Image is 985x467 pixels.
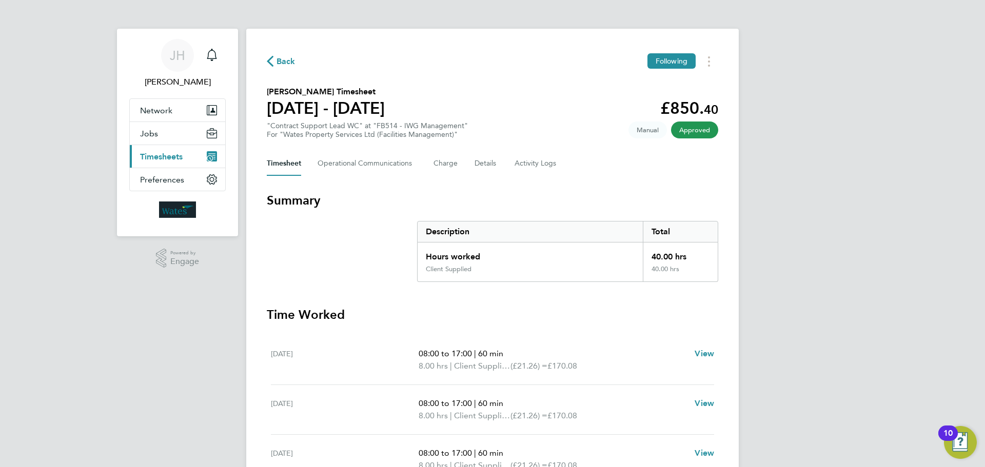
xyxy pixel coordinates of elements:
[130,168,225,191] button: Preferences
[130,145,225,168] button: Timesheets
[156,249,200,268] a: Powered byEngage
[475,151,498,176] button: Details
[547,361,577,371] span: £170.08
[159,201,196,218] img: wates-logo-retina.png
[547,411,577,420] span: £170.08
[478,448,503,458] span: 60 min
[267,307,718,323] h3: Time Worked
[700,53,718,69] button: Timesheets Menu
[454,410,510,422] span: Client Supplied
[267,55,295,68] button: Back
[647,53,696,69] button: Following
[450,361,452,371] span: |
[434,151,458,176] button: Charge
[140,175,184,185] span: Preferences
[419,448,472,458] span: 08:00 to 17:00
[474,349,476,358] span: |
[478,398,503,408] span: 60 min
[695,448,714,458] span: View
[510,411,547,420] span: (£21.26) =
[426,265,471,273] div: Client Supplied
[419,398,472,408] span: 08:00 to 17:00
[417,221,718,282] div: Summary
[419,349,472,358] span: 08:00 to 17:00
[170,49,185,62] span: JH
[140,129,158,138] span: Jobs
[130,122,225,145] button: Jobs
[170,249,199,257] span: Powered by
[117,29,238,236] nav: Main navigation
[510,361,547,371] span: (£21.26) =
[267,130,468,139] div: For "Wates Property Services Ltd (Facilities Management)"
[643,265,718,281] div: 40.00 hrs
[271,348,419,372] div: [DATE]
[170,257,199,266] span: Engage
[660,98,718,118] app-decimal: £850.
[478,349,503,358] span: 60 min
[704,102,718,117] span: 40
[515,151,558,176] button: Activity Logs
[140,106,172,115] span: Network
[129,76,226,88] span: Jerry Harrison
[474,448,476,458] span: |
[474,398,476,408] span: |
[418,221,643,242] div: Description
[695,447,714,459] a: View
[130,99,225,121] button: Network
[267,98,385,118] h1: [DATE] - [DATE]
[695,398,714,408] span: View
[656,56,687,66] span: Following
[318,151,417,176] button: Operational Communications
[419,411,448,420] span: 8.00 hrs
[267,192,718,209] h3: Summary
[129,39,226,88] a: JH[PERSON_NAME]
[129,201,226,218] a: Go to home page
[695,348,714,360] a: View
[695,349,714,358] span: View
[419,361,448,371] span: 8.00 hrs
[944,426,977,459] button: Open Resource Center, 10 new notifications
[628,121,667,138] span: This timesheet was manually created.
[643,242,718,265] div: 40.00 hrs
[271,397,419,422] div: [DATE]
[450,411,452,420] span: |
[454,360,510,372] span: Client Supplied
[267,86,385,98] h2: [PERSON_NAME] Timesheet
[418,242,643,265] div: Hours worked
[695,397,714,410] a: View
[267,121,468,139] div: "Contract Support Lead WC" at "FB514 - IWG Management"
[943,433,953,446] div: 10
[267,151,301,176] button: Timesheet
[277,55,295,68] span: Back
[140,152,183,161] span: Timesheets
[643,221,718,242] div: Total
[671,121,718,138] span: This timesheet has been approved.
